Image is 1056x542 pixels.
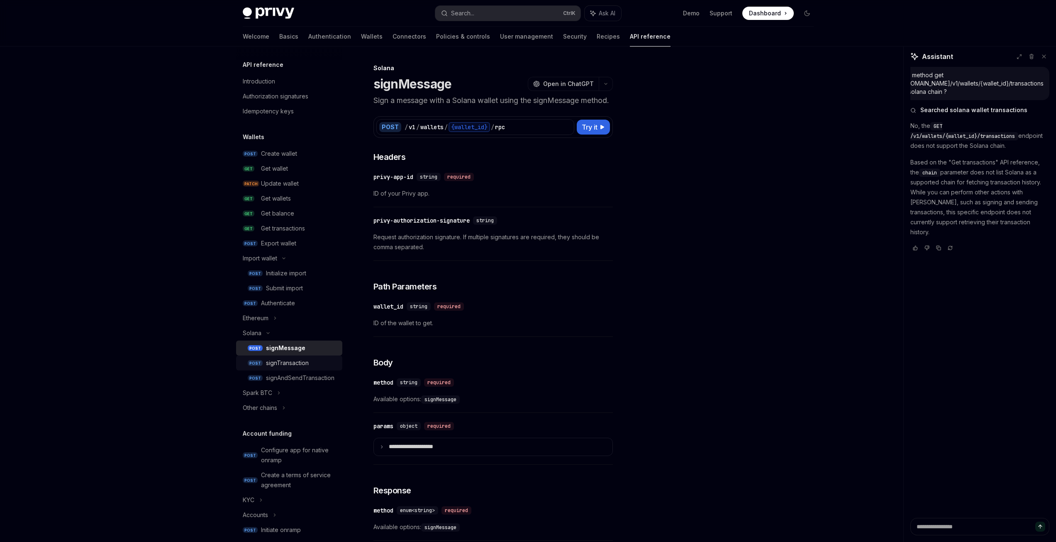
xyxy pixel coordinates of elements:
a: GETGet wallet [236,161,342,176]
code: signMessage [421,523,460,532]
p: Sign a message with a Solana wallet using the signMessage method. [373,95,613,106]
div: method [373,506,393,515]
div: Initiate onramp [261,525,301,535]
span: POST [243,151,258,157]
div: signAndSendTransaction [266,373,334,383]
div: required [441,506,471,515]
a: POSTInitiate onramp [236,522,342,537]
a: POSTInitialize import [236,266,342,281]
span: Try it [582,122,598,132]
a: POSTCreate wallet [236,146,342,161]
span: string [476,217,494,224]
div: {wallet_id} [449,122,490,132]
div: Authorization signatures [243,91,308,101]
span: Body [373,357,393,368]
span: string [410,303,427,310]
h5: Account funding [243,429,292,439]
a: Dashboard [742,7,794,20]
p: No, the endpoint does not support the Solana chain. [910,121,1049,151]
div: POST [379,122,401,132]
a: POSTExport wallet [236,236,342,251]
div: privy-authorization-signature [373,216,470,225]
span: POST [243,240,258,247]
div: Idempotency keys [243,106,294,116]
div: Export wallet [261,238,296,248]
a: Introduction [236,74,342,89]
div: wallet_id [373,302,403,311]
h1: signMessage [373,76,452,91]
span: chain [922,169,937,176]
div: signTransaction [266,358,309,368]
a: Security [563,27,587,47]
img: dark logo [243,7,294,19]
a: POSTsignMessage [236,341,342,356]
span: ID of the wallet to get. [373,318,613,328]
span: Ctrl K [563,10,576,17]
div: Search... [451,8,474,18]
button: Send message [1035,522,1045,532]
div: Update wallet [261,179,299,189]
h5: API reference [243,60,283,70]
div: / [444,123,448,131]
span: GET [243,166,254,172]
span: Available options: [373,522,613,532]
div: required [424,422,454,430]
a: Policies & controls [436,27,490,47]
div: v1 [409,123,415,131]
span: POST [248,360,263,366]
div: / [491,123,494,131]
span: POST [243,477,258,483]
span: Request authorization signature. If multiple signatures are required, they should be comma separa... [373,232,613,252]
a: Demo [683,9,700,17]
h5: Wallets [243,132,264,142]
span: PATCH [243,181,259,187]
span: POST [248,345,263,351]
div: Ethereum [243,313,268,323]
div: Import wallet [243,253,277,263]
span: GET [243,211,254,217]
span: Headers [373,151,406,163]
div: rpc [495,123,505,131]
span: Ask AI [599,9,615,17]
span: POST [248,285,263,292]
code: signMessage [421,395,460,404]
span: Open in ChatGPT [543,80,594,88]
a: Support [710,9,732,17]
span: Searched solana wallet transactions [920,106,1027,114]
button: Search...CtrlK [435,6,580,21]
div: / [405,123,408,131]
a: PATCHUpdate wallet [236,176,342,191]
a: POSTsignTransaction [236,356,342,370]
div: / [416,123,419,131]
div: Solana [243,328,261,338]
a: GETGet transactions [236,221,342,236]
div: Accounts [243,510,268,520]
a: Basics [279,27,298,47]
div: method [373,378,393,387]
button: Toggle dark mode [800,7,814,20]
span: enum<string> [400,507,435,514]
button: Open in ChatGPT [528,77,599,91]
a: API reference [630,27,671,47]
span: POST [248,375,263,381]
span: Response [373,485,411,496]
span: POST [243,300,258,307]
p: Based on the "Get transactions" API reference, the parameter does not list Solana as a supported ... [910,157,1049,237]
div: Get balance [261,208,294,218]
div: signMessage [266,343,305,353]
button: Try it [577,120,610,135]
div: params [373,422,393,430]
a: POSTConfigure app for native onramp [236,443,342,468]
span: Available options: [373,394,613,404]
a: Authentication [308,27,351,47]
span: POST [248,270,263,277]
span: Path Parameters [373,281,437,292]
a: POSTCreate a terms of service agreement [236,468,342,493]
div: privy-app-id [373,173,413,181]
a: User management [500,27,553,47]
div: required [434,302,464,311]
span: Assistant [922,52,953,61]
div: Get wallets [261,194,291,204]
a: Welcome [243,27,269,47]
div: Solana [373,64,613,72]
